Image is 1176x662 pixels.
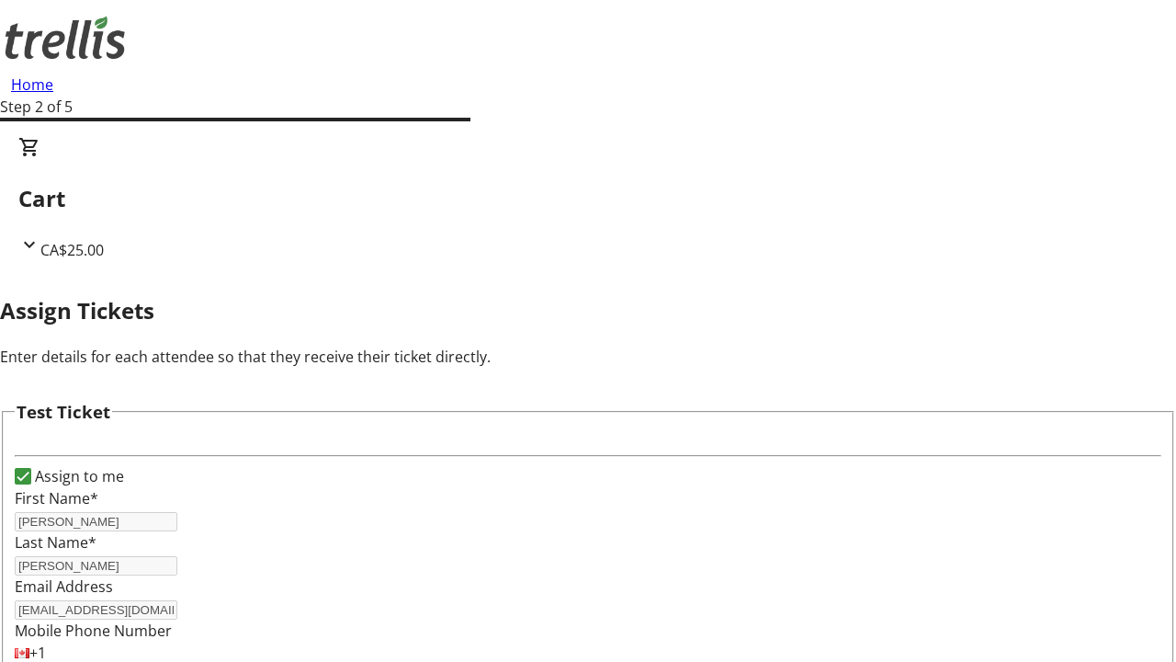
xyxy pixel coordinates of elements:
[17,399,110,425] h3: Test Ticket
[15,576,113,597] label: Email Address
[15,532,96,553] label: Last Name*
[40,240,104,260] span: CA$25.00
[31,465,124,487] label: Assign to me
[18,136,1158,261] div: CartCA$25.00
[15,488,98,508] label: First Name*
[18,182,1158,215] h2: Cart
[15,621,172,641] label: Mobile Phone Number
